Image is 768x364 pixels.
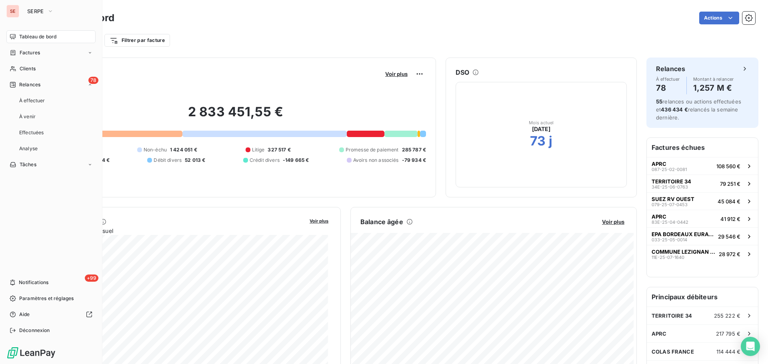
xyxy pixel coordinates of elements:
[353,157,399,164] span: Avoirs non associés
[741,337,760,356] div: Open Intercom Messenger
[647,192,758,210] button: SUEZ RV OUEST079-25-07-045345 084 €
[20,65,36,72] span: Clients
[20,161,36,168] span: Tâches
[6,308,96,321] a: Aide
[716,348,740,355] span: 114 444 €
[307,217,331,224] button: Voir plus
[170,146,197,153] span: 1 424 051 €
[647,287,758,306] h6: Principaux débiteurs
[656,77,680,82] span: À effectuer
[602,219,624,225] span: Voir plus
[652,231,715,237] span: EPA BORDEAUX EURATLANTIQUE
[652,255,684,260] span: 11E-25-07-1640
[693,82,734,94] h4: 1,257 M €
[185,157,205,164] span: 52 013 €
[600,218,627,225] button: Voir plus
[19,81,40,88] span: Relances
[652,178,691,185] span: TERRITOIRE 34
[19,33,56,40] span: Tableau de bord
[252,146,265,153] span: Litige
[656,82,680,94] h4: 78
[310,218,328,224] span: Voir plus
[154,157,182,164] span: Débit divers
[19,97,45,104] span: À effectuer
[144,146,167,153] span: Non-échu
[385,71,408,77] span: Voir plus
[549,133,552,149] h2: j
[532,125,551,133] span: [DATE]
[456,68,469,77] h6: DSO
[647,227,758,245] button: EPA BORDEAUX EURATLANTIQUE033-25-05-001429 546 €
[647,245,758,263] button: COMMUNE LEZIGNAN CORBIERES11E-25-07-164028 972 €
[19,113,36,120] span: À venir
[652,202,688,207] span: 079-25-07-0453
[647,157,758,175] button: APRC087-25-02-0081108 560 €
[529,120,554,125] span: Mois actuel
[360,217,403,227] h6: Balance âgée
[647,138,758,157] h6: Factures échues
[647,210,758,227] button: APRC83E-25-04-044241 912 €
[716,163,740,169] span: 108 560 €
[268,146,290,153] span: 327 517 €
[88,77,98,84] span: 78
[19,295,74,302] span: Paramètres et réglages
[104,34,170,47] button: Filtrer par facture
[714,312,740,319] span: 255 222 €
[652,312,692,319] span: TERRITOIRE 34
[20,49,40,56] span: Factures
[661,106,688,113] span: 436 434 €
[652,161,666,167] span: APRC
[652,330,667,337] span: APRC
[19,311,30,318] span: Aide
[652,167,687,172] span: 087-25-02-0081
[6,5,19,18] div: SE
[652,348,694,355] span: COLAS FRANCE
[19,327,50,334] span: Déconnexion
[402,157,426,164] span: -79 934 €
[656,98,662,105] span: 55
[250,157,280,164] span: Crédit divers
[346,146,399,153] span: Promesse de paiement
[718,198,740,205] span: 45 084 €
[45,104,426,128] h2: 2 833 451,55 €
[720,216,740,222] span: 41 912 €
[652,220,688,225] span: 83E-25-04-0442
[652,185,688,189] span: 34E-25-06-0763
[652,237,687,242] span: 033-25-05-0014
[652,249,716,255] span: COMMUNE LEZIGNAN CORBIERES
[283,157,309,164] span: -149 665 €
[718,233,740,240] span: 29 546 €
[693,77,734,82] span: Montant à relancer
[719,251,740,257] span: 28 972 €
[656,64,685,74] h6: Relances
[19,145,38,152] span: Analyse
[6,346,56,359] img: Logo LeanPay
[716,330,740,337] span: 217 795 €
[652,196,694,202] span: SUEZ RV OUEST
[656,98,741,121] span: relances ou actions effectuées et relancés la semaine dernière.
[699,12,739,24] button: Actions
[27,8,44,14] span: SERPE
[720,181,740,187] span: 79 251 €
[383,70,410,78] button: Voir plus
[402,146,426,153] span: 285 787 €
[85,274,98,282] span: +99
[19,129,44,136] span: Effectuées
[652,213,666,220] span: APRC
[19,279,48,286] span: Notifications
[530,133,546,149] h2: 73
[647,175,758,192] button: TERRITOIRE 3434E-25-06-076379 251 €
[45,227,304,235] span: Chiffre d'affaires mensuel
